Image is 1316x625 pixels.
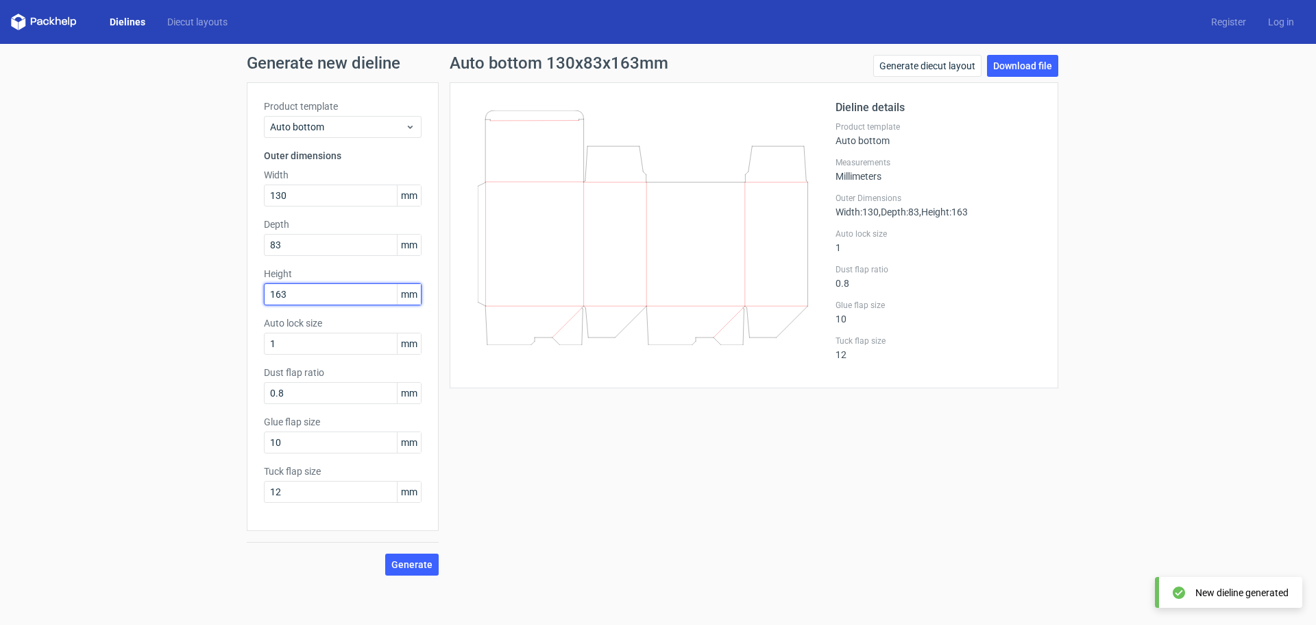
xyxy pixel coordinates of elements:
label: Height [264,267,422,281]
div: 10 [836,300,1041,325]
label: Depth [264,217,422,231]
h1: Generate new dieline [247,55,1069,71]
span: mm [397,185,421,206]
label: Product template [264,99,422,113]
label: Dust flap ratio [264,366,422,379]
div: 12 [836,335,1041,360]
span: mm [397,432,421,453]
label: Product template [836,121,1041,132]
span: Generate [391,560,432,569]
div: 0.8 [836,264,1041,289]
div: New dieline generated [1195,586,1289,600]
label: Dust flap ratio [836,264,1041,275]
span: mm [397,482,421,502]
div: Millimeters [836,157,1041,182]
a: Log in [1257,15,1305,29]
span: mm [397,383,421,403]
label: Glue flap size [836,300,1041,311]
label: Tuck flap size [264,464,422,478]
button: Generate [385,554,439,576]
div: Auto bottom [836,121,1041,146]
span: mm [397,235,421,255]
a: Dielines [99,15,156,29]
span: mm [397,333,421,354]
a: Download file [987,55,1058,77]
h3: Outer dimensions [264,149,422,163]
label: Auto lock size [264,316,422,330]
span: Auto bottom [270,120,405,134]
a: Register [1200,15,1257,29]
label: Outer Dimensions [836,193,1041,204]
label: Glue flap size [264,415,422,429]
span: , Height : 163 [919,207,968,217]
a: Diecut layouts [156,15,239,29]
label: Tuck flap size [836,335,1041,346]
span: Width : 130 [836,207,879,217]
label: Width [264,168,422,182]
span: , Depth : 83 [879,207,919,217]
h2: Dieline details [836,99,1041,116]
h1: Auto bottom 130x83x163mm [450,55,668,71]
label: Measurements [836,157,1041,168]
label: Auto lock size [836,228,1041,239]
span: mm [397,284,421,305]
div: 1 [836,228,1041,253]
a: Generate diecut layout [873,55,982,77]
